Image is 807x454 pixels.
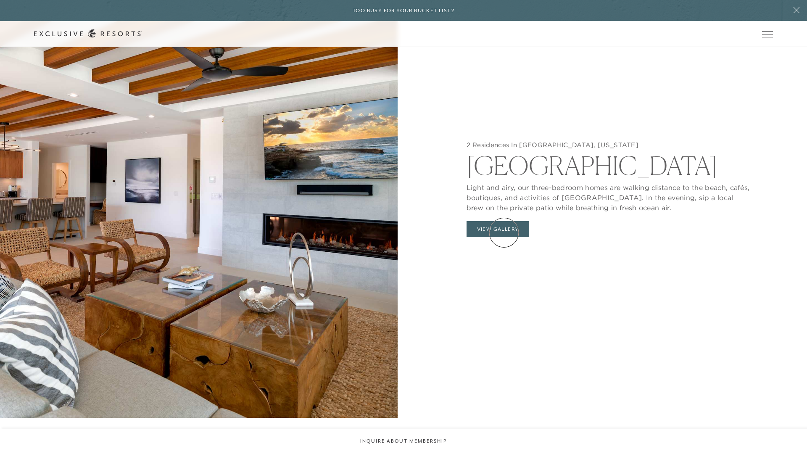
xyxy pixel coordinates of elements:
[762,31,773,37] button: Open navigation
[467,221,530,237] button: View Gallery
[467,149,750,178] h2: [GEOGRAPHIC_DATA]
[467,141,750,149] h5: 2 Residences In [GEOGRAPHIC_DATA], [US_STATE]
[353,7,454,15] h6: Too busy for your bucket list?
[467,178,750,213] p: Light and airy, our three-bedroom homes are walking distance to the beach, cafés, boutiques, and ...
[799,446,807,454] iframe: Qualified Messenger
